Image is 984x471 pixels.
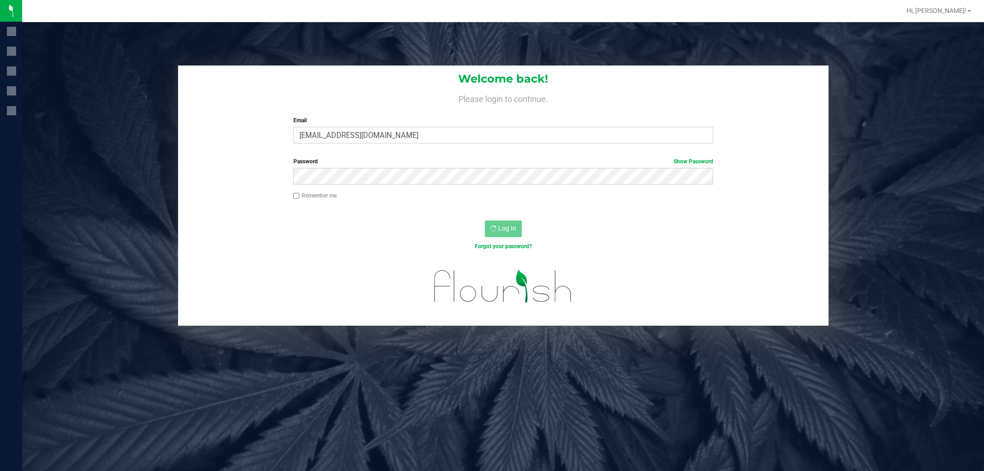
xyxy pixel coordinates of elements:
label: Email [293,116,713,125]
span: Password [293,158,318,165]
span: Log In [498,225,516,232]
input: Remember me [293,193,300,199]
span: Hi, [PERSON_NAME]! [906,7,966,14]
a: Forgot your password? [475,243,532,250]
button: Log In [485,221,522,237]
h1: Welcome back! [178,73,829,85]
h4: Please login to continue. [178,92,829,103]
a: Show Password [674,158,713,165]
img: flourish_logo.svg [422,260,584,312]
label: Remember me [293,191,337,200]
